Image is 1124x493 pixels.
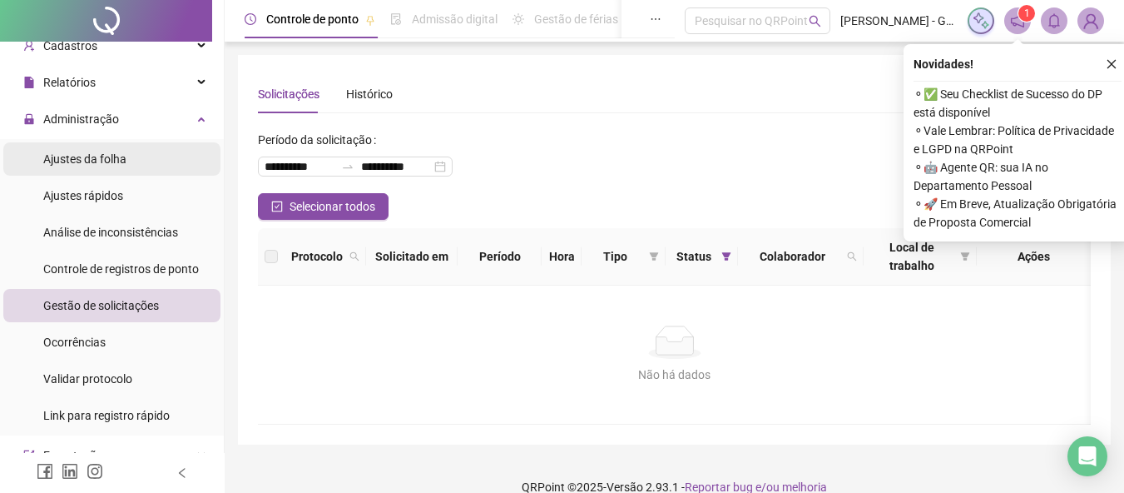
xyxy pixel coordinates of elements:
span: Colaborador [745,247,840,266]
span: Local de trabalho [870,238,953,275]
span: filter [646,244,662,269]
span: search [346,244,363,269]
span: 1 [1024,7,1030,19]
span: Protocolo [291,247,343,266]
span: Status [672,247,715,266]
span: bell [1047,13,1062,28]
span: ⚬ 🚀 Em Breve, Atualização Obrigatória de Proposta Comercial [914,195,1122,232]
span: facebook [37,463,53,480]
span: search [844,244,860,269]
span: filter [721,251,731,261]
span: Selecionar todos [290,197,375,216]
span: Administração [43,112,119,126]
span: Gestão de férias [534,12,618,26]
span: left [176,467,188,479]
span: user-add [23,40,35,52]
th: Solicitado em [366,228,458,286]
span: filter [718,244,735,269]
span: ellipsis [650,13,661,25]
span: Ajustes da folha [43,152,126,166]
span: Relatórios [43,76,96,89]
span: Tipo [588,247,642,266]
span: Admissão digital [412,12,498,26]
span: Link para registro rápido [43,409,170,422]
span: search [847,251,857,261]
span: close [1106,58,1117,70]
div: Solicitações [258,85,319,103]
span: Exportações [43,449,108,462]
div: Open Intercom Messenger [1067,436,1107,476]
span: filter [649,251,659,261]
th: Período [458,228,542,286]
span: Ocorrências [43,336,106,349]
span: check-square [271,201,283,212]
span: notification [1010,13,1025,28]
th: Hora [542,228,582,286]
span: ⚬ ✅ Seu Checklist de Sucesso do DP está disponível [914,85,1122,122]
span: instagram [87,463,103,480]
span: file [23,77,35,88]
span: search [809,15,821,27]
span: to [341,160,354,173]
span: Ajustes rápidos [43,189,123,202]
span: search [349,251,359,261]
span: Análise de inconsistências [43,226,178,239]
span: sun [512,13,524,25]
span: ⚬ Vale Lembrar: Política de Privacidade e LGPD na QRPoint [914,122,1122,158]
span: Cadastros [43,39,97,52]
span: Controle de ponto [266,12,359,26]
span: filter [960,251,970,261]
span: Novidades ! [914,55,973,73]
span: Gestão de solicitações [43,299,159,312]
span: linkedin [62,463,78,480]
button: Selecionar todos [258,193,389,220]
div: Não há dados [278,366,1071,384]
span: ⚬ 🤖 Agente QR: sua IA no Departamento Pessoal [914,158,1122,195]
span: filter [957,235,973,278]
span: [PERSON_NAME] - GUARUJA SUPLEMENTOS [840,12,958,30]
sup: 1 [1018,5,1035,22]
span: Validar protocolo [43,372,132,386]
span: pushpin [365,15,375,25]
img: sparkle-icon.fc2bf0ac1784a2077858766a79e2daf3.svg [972,12,990,30]
img: 25190 [1078,8,1103,33]
span: swap-right [341,160,354,173]
span: lock [23,113,35,125]
span: file-done [390,13,402,25]
label: Período da solicitação [258,127,383,153]
span: export [23,450,35,461]
div: Ações [983,247,1084,266]
span: Controle de registros de ponto [43,262,199,276]
span: clock-circle [245,13,256,25]
div: Histórico [346,85,393,103]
